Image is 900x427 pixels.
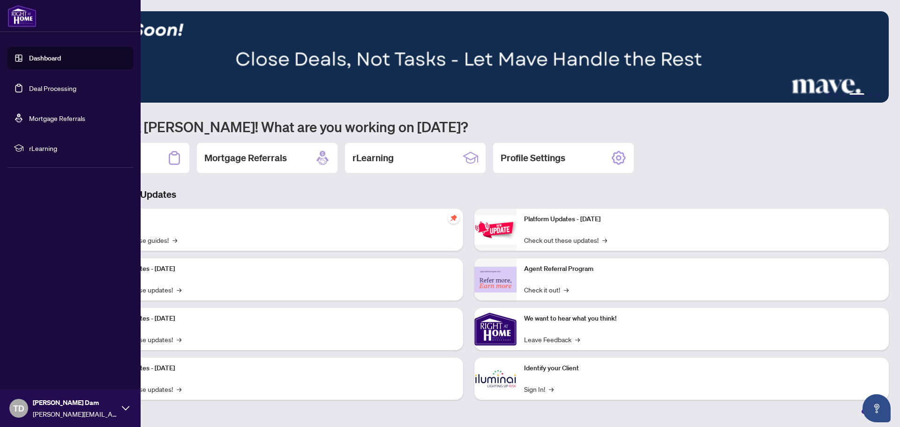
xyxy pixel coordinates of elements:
span: → [602,235,607,245]
span: → [177,285,181,295]
img: logo [7,5,37,27]
a: Mortgage Referrals [29,114,85,122]
span: [PERSON_NAME] Dam [33,397,117,408]
p: Agent Referral Program [524,264,881,274]
img: We want to hear what you think! [474,308,517,350]
img: Identify your Client [474,358,517,400]
span: → [564,285,569,295]
span: → [575,334,580,345]
p: Platform Updates - [DATE] [98,264,456,274]
p: Platform Updates - [DATE] [524,214,881,225]
span: pushpin [448,212,459,224]
p: Identify your Client [524,363,881,374]
a: Dashboard [29,54,61,62]
button: 3 [842,93,846,97]
img: Agent Referral Program [474,267,517,292]
a: Sign In!→ [524,384,554,394]
button: 4 [849,93,864,97]
button: 5 [868,93,872,97]
span: TD [13,402,24,415]
h2: rLearning [352,151,394,165]
span: rLearning [29,143,127,153]
button: 6 [876,93,879,97]
p: Platform Updates - [DATE] [98,314,456,324]
a: Check out these updates!→ [524,235,607,245]
a: Deal Processing [29,84,76,92]
button: 2 [834,93,838,97]
h3: Brokerage & Industry Updates [49,188,889,201]
img: Platform Updates - June 23, 2025 [474,215,517,245]
button: Open asap [862,394,891,422]
button: 1 [827,93,831,97]
span: → [177,384,181,394]
h2: Mortgage Referrals [204,151,287,165]
p: Platform Updates - [DATE] [98,363,456,374]
a: Leave Feedback→ [524,334,580,345]
span: → [177,334,181,345]
span: → [172,235,177,245]
a: Check it out!→ [524,285,569,295]
span: → [549,384,554,394]
span: [PERSON_NAME][EMAIL_ADDRESS][DOMAIN_NAME] [33,409,117,419]
h2: Profile Settings [501,151,565,165]
h1: Welcome back [PERSON_NAME]! What are you working on [DATE]? [49,118,889,135]
img: Slide 3 [49,11,889,103]
p: We want to hear what you think! [524,314,881,324]
p: Self-Help [98,214,456,225]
